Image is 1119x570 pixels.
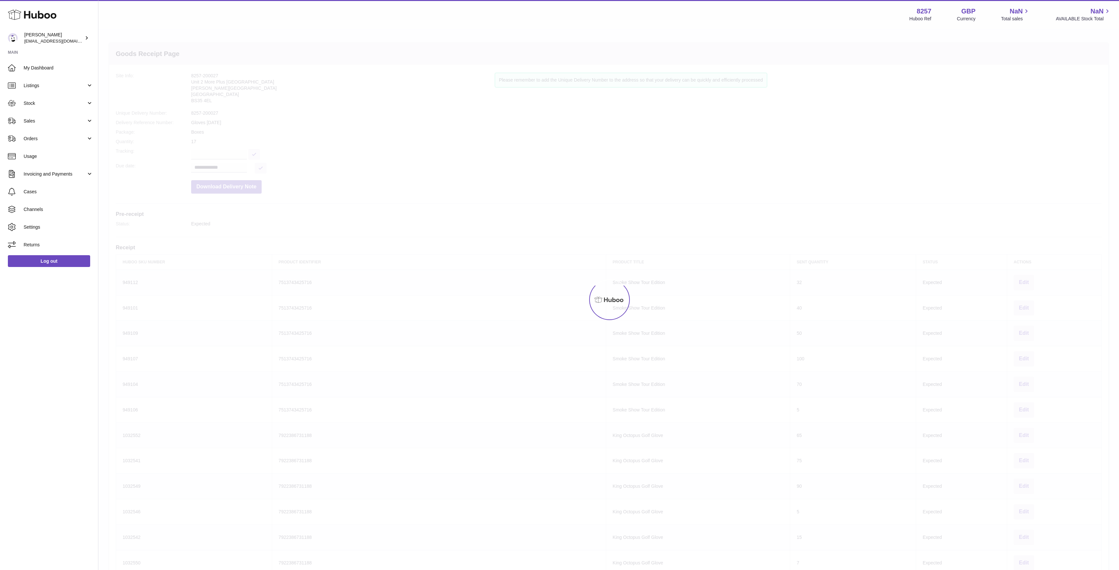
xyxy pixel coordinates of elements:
span: Sales [24,118,86,124]
span: My Dashboard [24,65,93,71]
div: Huboo Ref [909,16,931,22]
span: Settings [24,224,93,230]
a: Log out [8,255,90,267]
span: AVAILABLE Stock Total [1056,16,1111,22]
span: Listings [24,83,86,89]
span: Orders [24,136,86,142]
strong: 8257 [917,7,931,16]
span: Cases [24,189,93,195]
span: [EMAIL_ADDRESS][DOMAIN_NAME] [24,38,96,44]
span: Total sales [1001,16,1030,22]
div: Currency [957,16,976,22]
span: NaN [1090,7,1104,16]
span: Stock [24,100,86,106]
span: Usage [24,153,93,160]
a: NaN AVAILABLE Stock Total [1056,7,1111,22]
img: don@skinsgolf.com [8,33,18,43]
span: Invoicing and Payments [24,171,86,177]
div: [PERSON_NAME] [24,32,83,44]
span: Returns [24,242,93,248]
span: NaN [1009,7,1023,16]
strong: GBP [961,7,975,16]
a: NaN Total sales [1001,7,1030,22]
span: Channels [24,206,93,213]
